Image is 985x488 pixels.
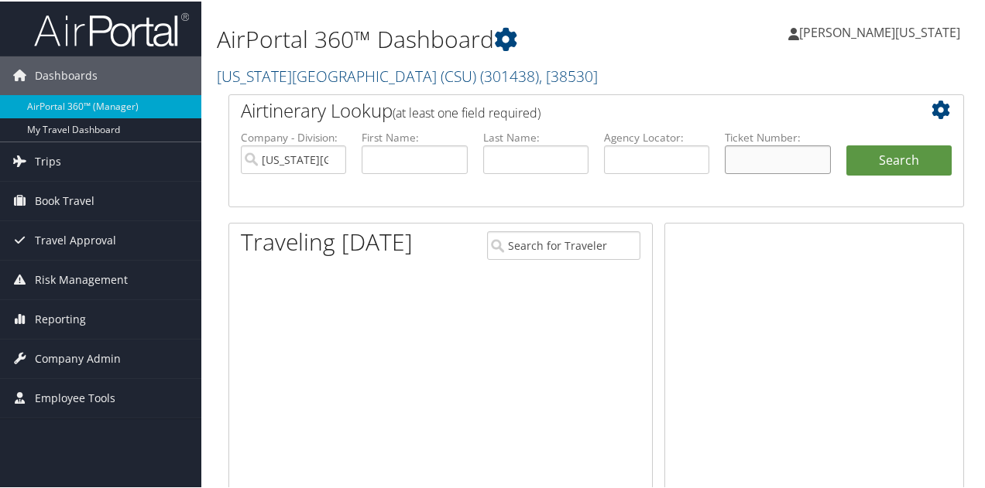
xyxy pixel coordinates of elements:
[35,377,115,416] span: Employee Tools
[483,128,589,144] label: Last Name:
[725,128,830,144] label: Ticket Number:
[217,22,722,54] h1: AirPortal 360™ Dashboard
[846,144,952,175] button: Search
[35,55,98,94] span: Dashboards
[35,180,94,219] span: Book Travel
[35,220,116,258] span: Travel Approval
[35,338,121,377] span: Company Admin
[362,128,467,144] label: First Name:
[539,64,598,85] span: , [ 38530 ]
[788,8,976,54] a: [PERSON_NAME][US_STATE]
[35,259,128,298] span: Risk Management
[34,10,189,46] img: airportal-logo.png
[35,299,86,337] span: Reporting
[35,141,61,179] span: Trips
[241,96,891,122] h2: Airtinerary Lookup
[393,103,541,120] span: (at least one field required)
[799,22,960,39] span: [PERSON_NAME][US_STATE]
[480,64,539,85] span: ( 301438 )
[217,64,598,85] a: [US_STATE][GEOGRAPHIC_DATA] (CSU)
[604,128,709,144] label: Agency Locator:
[241,224,413,257] h1: Traveling [DATE]
[487,230,640,258] input: Search for Traveler
[241,128,346,144] label: Company - Division:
